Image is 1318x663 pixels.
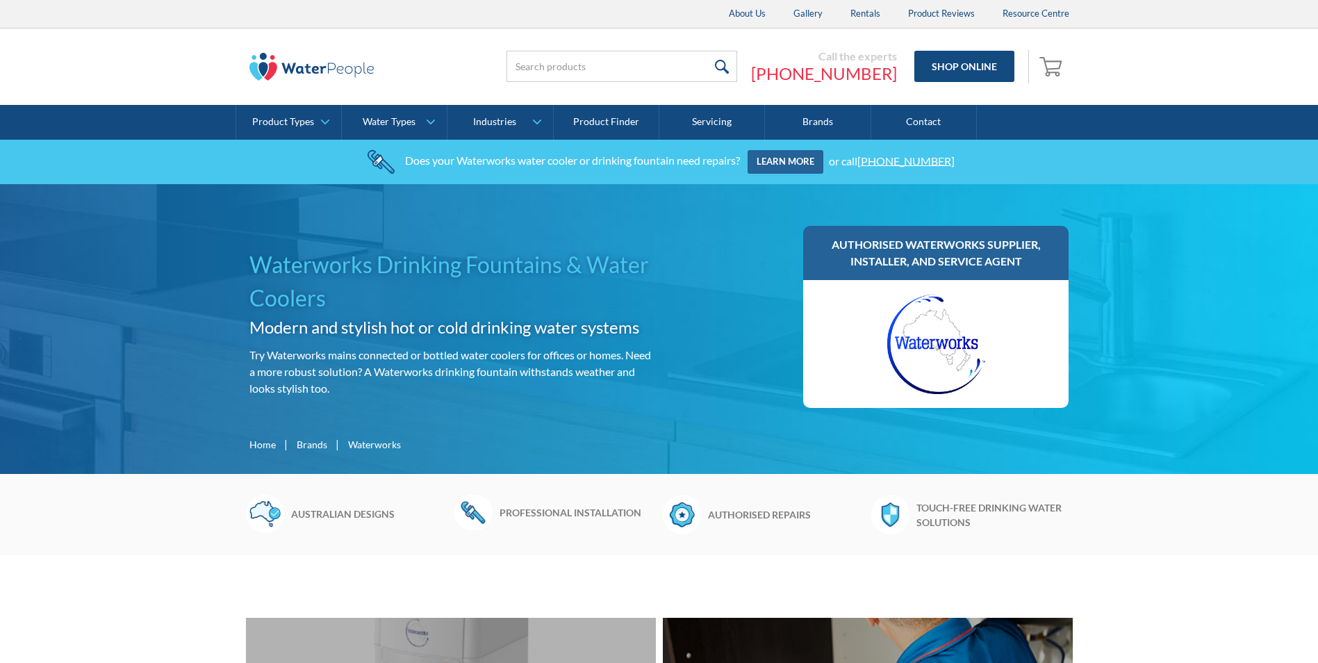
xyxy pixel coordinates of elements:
[249,53,374,81] img: The Water People
[765,105,871,140] a: Brands
[500,505,656,520] h6: Professional installation
[751,63,897,84] a: [PHONE_NUMBER]
[887,294,985,394] img: Waterworks
[506,51,737,82] input: Search products
[283,436,290,452] div: |
[659,105,765,140] a: Servicing
[363,116,415,128] div: Water Types
[454,495,493,530] img: Wrench
[871,105,977,140] a: Contact
[871,495,909,534] img: Shield
[817,236,1055,270] h3: Authorised Waterworks supplier, installer, and service agent
[447,105,552,140] a: Industries
[916,500,1073,530] h6: Touch-free drinking water solutions
[236,105,341,140] a: Product Types
[297,437,327,452] a: Brands
[1036,50,1069,83] a: Open empty cart
[249,347,654,397] p: Try Waterworks mains connected or bottled water coolers for offices or homes. Need a more robust ...
[1039,55,1066,77] img: shopping cart
[334,436,341,452] div: |
[342,105,447,140] a: Water Types
[708,507,864,522] h6: Authorised repairs
[751,49,897,63] div: Call the experts
[249,437,276,452] a: Home
[252,116,314,128] div: Product Types
[829,154,955,167] div: or call
[348,437,401,452] div: Waterworks
[857,154,955,167] a: [PHONE_NUMBER]
[914,51,1014,82] a: Shop Online
[249,315,654,340] h2: Modern and stylish hot or cold drinking water systems
[663,495,701,534] img: Badge
[246,495,284,532] img: Australia
[249,248,654,315] h1: Waterworks Drinking Fountains & Water Coolers
[473,116,516,128] div: Industries
[291,507,447,521] h6: Australian designs
[748,150,823,174] a: Learn more
[554,105,659,140] a: Product Finder
[405,154,740,167] div: Does your Waterworks water cooler or drinking fountain need repairs?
